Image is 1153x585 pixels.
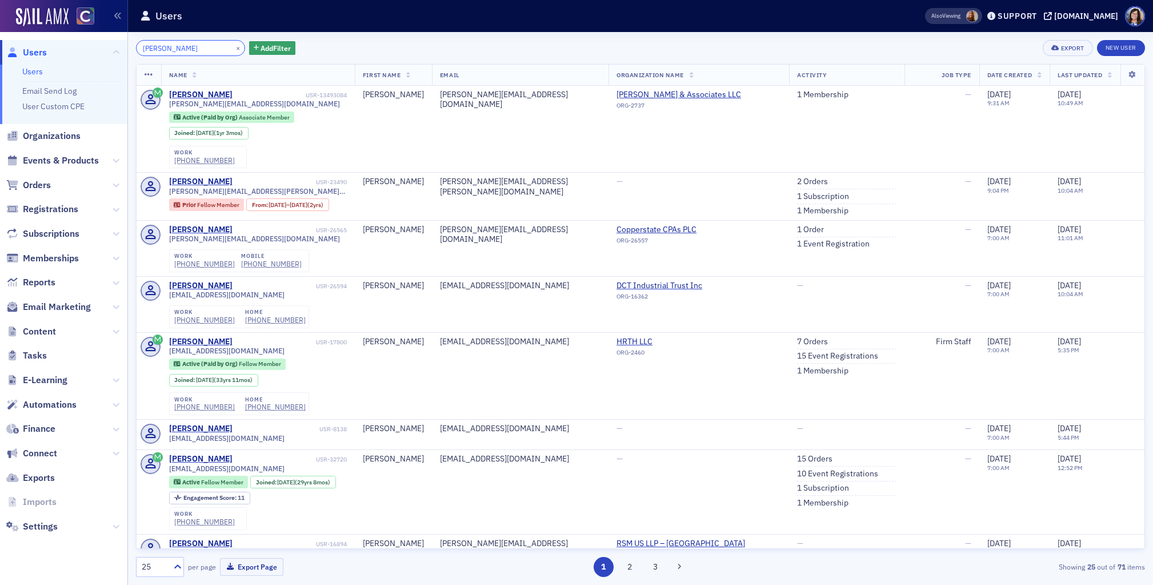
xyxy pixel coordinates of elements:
span: — [965,423,971,433]
a: Content [6,325,56,338]
div: [PERSON_NAME][EMAIL_ADDRESS][DOMAIN_NAME] [440,225,600,245]
div: USR-26594 [234,282,347,290]
button: 2 [619,557,639,577]
div: [PERSON_NAME] [363,177,424,187]
a: Users [22,66,43,77]
div: [PHONE_NUMBER] [241,260,302,268]
a: Users [6,46,47,59]
a: [PHONE_NUMBER] [174,316,235,324]
div: [PERSON_NAME] [363,539,424,549]
button: AddFilter [249,41,296,55]
div: [PERSON_NAME] [363,90,424,100]
span: Organizations [23,130,81,142]
a: Active (Paid by Org) Fellow Member [174,360,281,368]
div: [PERSON_NAME][EMAIL_ADDRESS][DOMAIN_NAME] [440,539,600,559]
button: × [233,42,243,53]
a: Prior Fellow Member [174,201,239,209]
span: [PERSON_NAME][EMAIL_ADDRESS][DOMAIN_NAME] [169,100,340,108]
time: 10:03 AM [1058,548,1083,556]
button: 3 [646,557,666,577]
span: Email Marketing [23,301,91,313]
img: SailAMX [16,8,69,26]
a: Organizations [6,130,81,142]
a: [PERSON_NAME] [169,177,233,187]
a: 1 Membership [797,366,848,376]
span: Content [23,325,56,338]
a: Email Marketing [6,301,91,313]
a: 1 Membership [797,90,848,100]
a: [PERSON_NAME] [169,337,233,347]
span: Add Filter [261,43,291,53]
span: [PERSON_NAME][EMAIL_ADDRESS][PERSON_NAME][DOMAIN_NAME] [169,187,347,196]
input: Search… [136,40,245,56]
span: Active [182,478,201,486]
span: Associate Member [239,113,290,121]
button: 1 [594,557,614,577]
a: [PERSON_NAME] [169,90,233,100]
span: [DATE] [987,453,1011,464]
a: Tasks [6,349,47,362]
time: 11:01 AM [1058,234,1083,242]
div: ORG-2460 [616,349,720,360]
a: 1 Membership [797,206,848,216]
span: [DATE] [1058,538,1081,548]
time: 7:00 AM [987,433,1010,441]
span: — [797,280,803,290]
div: Firm Staff [912,337,971,347]
span: Profile [1125,6,1145,26]
a: Reports [6,276,55,289]
div: Also [931,12,942,19]
span: Events & Products [23,154,99,167]
span: [EMAIL_ADDRESS][DOMAIN_NAME] [169,347,285,355]
a: 1 Subscription [797,192,849,202]
span: [DATE] [987,423,1011,433]
span: First Name [363,71,401,79]
a: E-Learning [6,374,67,387]
span: [EMAIL_ADDRESS][DOMAIN_NAME] [169,290,285,299]
a: Active Fellow Member [174,479,243,486]
a: 1 Order [797,225,824,235]
span: Copperstate CPAs PLC [616,225,720,235]
span: [DATE] [1058,280,1081,290]
div: 25 [142,561,167,573]
div: USR-23490 [234,178,347,186]
span: [PERSON_NAME][EMAIL_ADDRESS][DOMAIN_NAME] [169,234,340,243]
span: Sheila Duggan [966,10,978,22]
span: [DATE] [290,201,307,209]
a: 1 Membership [797,498,848,508]
div: [PHONE_NUMBER] [174,518,235,526]
div: USR-8138 [234,425,347,433]
a: HRTH LLC [616,337,720,347]
div: Engagement Score: 11 [169,492,250,504]
div: USR-26565 [234,226,347,234]
div: – (2yrs) [269,201,323,209]
a: [PERSON_NAME] [169,281,233,291]
a: Email Send Log [22,86,77,96]
span: — [797,538,803,548]
span: — [965,176,971,186]
span: Joined : [256,479,278,486]
span: From : [252,201,269,209]
div: Joined: 1995-12-12 00:00:00 [250,476,336,488]
span: Imports [23,496,57,508]
span: [EMAIL_ADDRESS][DOMAIN_NAME] [169,464,285,473]
div: USR-16894 [234,540,347,548]
div: [PERSON_NAME] [363,337,424,347]
span: — [965,224,971,234]
time: 10:49 AM [1058,99,1083,107]
button: Export Page [220,558,283,576]
div: home [245,309,306,316]
span: Orders [23,179,51,192]
span: Joined : [174,129,196,137]
span: [DATE] [1058,336,1081,347]
a: Automations [6,399,77,411]
span: [DATE] [987,538,1011,548]
div: [PHONE_NUMBER] [245,316,306,324]
div: [PERSON_NAME] [169,454,233,464]
span: DCT Industrial Trust Inc [616,281,720,291]
time: 7:00 AM [987,234,1010,242]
